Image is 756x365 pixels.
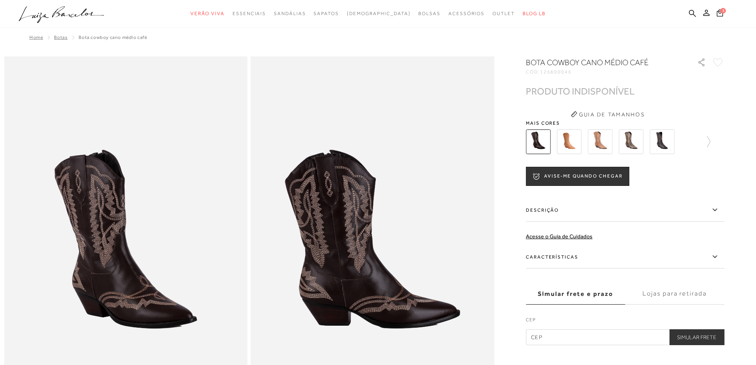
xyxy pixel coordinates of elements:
[190,11,225,16] span: Verão Viva
[233,11,266,16] span: Essenciais
[448,6,485,21] a: categoryNavScreenReaderText
[526,329,724,345] input: CEP
[526,70,685,74] div: CÓD:
[526,283,625,305] label: Simular frete e prazo
[669,329,724,345] button: Simular Frete
[526,233,592,239] a: Acesse o Guia de Cuidados
[54,35,67,40] a: Botas
[418,6,441,21] a: categoryNavScreenReaderText
[526,316,724,327] label: CEP
[274,11,306,16] span: Sandálias
[79,35,147,40] span: Bota cowboy cano médio café
[526,245,724,268] label: Características
[347,11,411,16] span: [DEMOGRAPHIC_DATA]
[448,11,485,16] span: Acessórios
[274,6,306,21] a: categoryNavScreenReaderText
[314,6,339,21] a: categoryNavScreenReaderText
[526,87,635,95] div: PRODUTO INDISPONÍVEL
[418,11,441,16] span: Bolsas
[526,167,629,186] button: AVISE-ME QUANDO CHEGAR
[526,129,550,154] img: Bota cowboy cano médio café
[526,199,724,222] label: Descrição
[526,57,675,68] h1: Bota cowboy cano médio café
[347,6,411,21] a: noSubCategoriesText
[523,6,546,21] a: BLOG LB
[650,129,674,154] img: BOTA COWBOY CANO MÉDIO PRETO
[714,9,725,19] button: 3
[526,121,724,126] span: Mais cores
[29,35,43,40] a: Home
[557,129,581,154] img: BOTA COWBOY CANO MÉDIO CAMEL
[588,129,612,154] img: BOTA COWBOY CANO MÉDIO CARAMELO
[492,6,515,21] a: categoryNavScreenReaderText
[568,108,647,121] button: Guia de Tamanhos
[540,69,572,75] span: 126800046
[523,11,546,16] span: BLOG LB
[190,6,225,21] a: categoryNavScreenReaderText
[720,8,726,14] span: 3
[619,129,643,154] img: BOTA COWBOY CANO MÉDIO MARROM GANACHE
[314,11,339,16] span: Sapatos
[625,283,724,305] label: Lojas para retirada
[492,11,515,16] span: Outlet
[233,6,266,21] a: categoryNavScreenReaderText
